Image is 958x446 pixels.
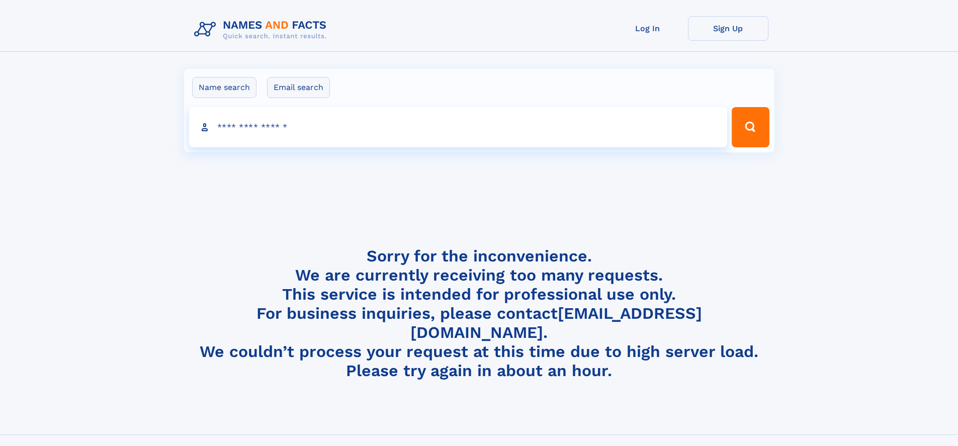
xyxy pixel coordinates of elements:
[688,16,768,41] a: Sign Up
[267,77,330,98] label: Email search
[190,246,768,381] h4: Sorry for the inconvenience. We are currently receiving too many requests. This service is intend...
[607,16,688,41] a: Log In
[732,107,769,147] button: Search Button
[189,107,728,147] input: search input
[192,77,256,98] label: Name search
[410,304,702,342] a: [EMAIL_ADDRESS][DOMAIN_NAME]
[190,16,335,43] img: Logo Names and Facts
